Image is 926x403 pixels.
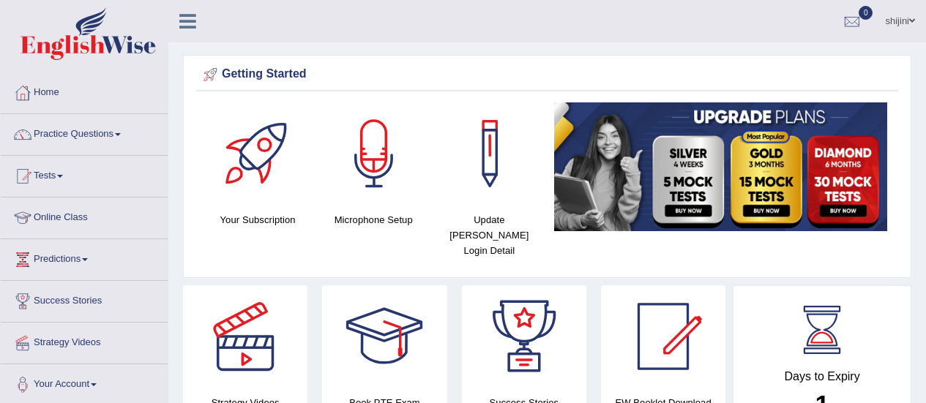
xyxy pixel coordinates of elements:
[200,64,895,86] div: Getting Started
[1,72,168,109] a: Home
[438,212,539,258] h4: Update [PERSON_NAME] Login Detail
[207,212,308,227] h4: Your Subscription
[1,114,168,151] a: Practice Questions
[1,156,168,192] a: Tests
[554,102,887,231] img: small5.jpg
[1,197,168,234] a: Online Class
[1,364,168,401] a: Your Account
[1,323,168,359] a: Strategy Videos
[323,212,424,227] h4: Microphone Setup
[859,6,873,20] span: 0
[1,239,168,276] a: Predictions
[1,281,168,317] a: Success Stories
[750,370,895,383] h4: Days to Expiry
